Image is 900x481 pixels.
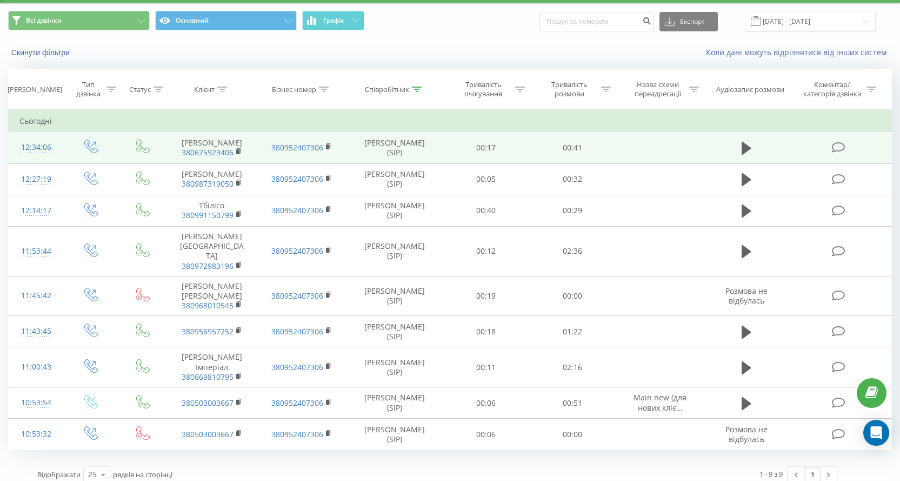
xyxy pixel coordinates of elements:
[271,398,323,408] a: 380952407306
[634,392,686,412] span: Main new (для нових кліє...
[182,261,234,271] a: 380972983196
[182,372,234,382] a: 380669810795
[272,85,316,94] div: Бізнес номер
[706,47,892,57] a: Коли дані можуть відрізнятися вiд інших систем
[8,85,62,94] div: [PERSON_NAME]
[19,357,53,378] div: 11:00:43
[443,276,529,316] td: 00:19
[539,12,654,31] input: Пошук за номером
[365,85,409,94] div: Співробітник
[801,80,864,98] div: Коментар/категорія дзвінка
[863,420,889,446] div: Open Intercom Messenger
[346,195,443,226] td: [PERSON_NAME] (SIP)
[167,347,257,387] td: [PERSON_NAME] Імперіал
[8,48,75,57] button: Скинути фільтри
[443,316,529,347] td: 00:18
[167,132,257,163] td: [PERSON_NAME]
[167,276,257,316] td: [PERSON_NAME] [PERSON_NAME]
[323,17,344,24] span: Графік
[443,132,529,163] td: 00:17
[725,424,768,444] span: Розмова не відбулась
[759,469,783,479] div: 1 - 9 з 9
[346,163,443,195] td: [PERSON_NAME] (SIP)
[271,246,323,256] a: 380952407306
[346,347,443,387] td: [PERSON_NAME] (SIP)
[19,169,53,190] div: 12:27:19
[37,470,81,479] span: Відображати
[19,392,53,413] div: 10:53:54
[167,226,257,276] td: [PERSON_NAME] [GEOGRAPHIC_DATA]
[271,142,323,153] a: 380952407306
[716,85,784,94] div: Аудіозапис розмови
[19,200,53,221] div: 12:14:17
[346,387,443,419] td: [PERSON_NAME] (SIP)
[346,316,443,347] td: [PERSON_NAME] (SIP)
[346,276,443,316] td: [PERSON_NAME] (SIP)
[443,226,529,276] td: 00:12
[26,16,62,25] span: Всі дзвінки
[19,424,53,445] div: 10:53:32
[443,195,529,226] td: 00:40
[659,12,718,31] button: Експорт
[443,419,529,450] td: 00:06
[443,387,529,419] td: 00:06
[529,195,616,226] td: 00:29
[167,163,257,195] td: [PERSON_NAME]
[73,80,103,98] div: Тип дзвінка
[167,195,257,226] td: Тбілісо
[443,347,529,387] td: 00:11
[182,210,234,220] a: 380991150799
[8,11,150,30] button: Всі дзвінки
[529,132,616,163] td: 00:41
[271,291,323,301] a: 380952407306
[271,205,323,215] a: 380952407306
[346,132,443,163] td: [PERSON_NAME] (SIP)
[182,326,234,337] a: 380956957252
[182,429,234,439] a: 380503003667
[529,347,616,387] td: 02:16
[529,163,616,195] td: 00:32
[455,80,512,98] div: Тривалість очікування
[113,470,172,479] span: рядків на сторінці
[182,179,234,189] a: 380987319050
[271,362,323,372] a: 380952407306
[346,419,443,450] td: [PERSON_NAME] (SIP)
[629,80,686,98] div: Назва схеми переадресації
[541,80,598,98] div: Тривалість розмови
[529,226,616,276] td: 02:36
[182,398,234,408] a: 380503003667
[529,387,616,419] td: 00:51
[271,174,323,184] a: 380952407306
[194,85,215,94] div: Клієнт
[271,429,323,439] a: 380952407306
[302,11,364,30] button: Графік
[725,286,768,306] span: Розмова не відбулась
[529,419,616,450] td: 00:00
[443,163,529,195] td: 00:05
[271,326,323,337] a: 380952407306
[182,147,234,157] a: 380675923406
[19,241,53,262] div: 11:53:44
[182,300,234,311] a: 380968010545
[19,321,53,342] div: 11:43:45
[9,110,892,132] td: Сьогодні
[129,85,151,94] div: Статус
[346,226,443,276] td: [PERSON_NAME] (SIP)
[155,11,297,30] button: Основний
[88,469,97,480] div: 25
[19,285,53,306] div: 11:45:42
[529,276,616,316] td: 00:00
[19,137,53,158] div: 12:34:06
[529,316,616,347] td: 01:22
